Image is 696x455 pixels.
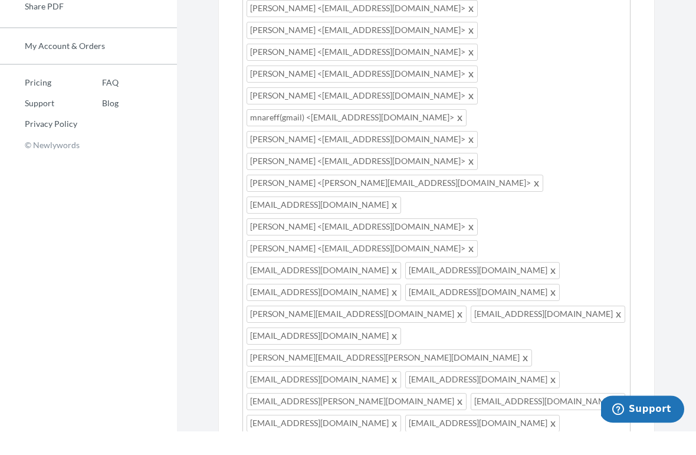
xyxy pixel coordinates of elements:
[471,417,625,434] span: [EMAIL_ADDRESS][DOMAIN_NAME]
[247,155,478,172] span: [PERSON_NAME] <[EMAIL_ADDRESS][DOMAIN_NAME]>
[247,308,401,325] span: [EMAIL_ADDRESS][DOMAIN_NAME]
[405,286,560,303] span: [EMAIL_ADDRESS][DOMAIN_NAME]
[247,243,478,260] span: [PERSON_NAME] <[EMAIL_ADDRESS][DOMAIN_NAME]>
[247,112,478,129] span: [PERSON_NAME] <[EMAIL_ADDRESS][DOMAIN_NAME]>
[247,352,401,369] span: [EMAIL_ADDRESS][DOMAIN_NAME]
[405,395,560,413] span: [EMAIL_ADDRESS][DOMAIN_NAME]
[247,417,467,434] span: [EMAIL_ADDRESS][PERSON_NAME][DOMAIN_NAME]
[247,90,478,107] span: [PERSON_NAME] <[EMAIL_ADDRESS][DOMAIN_NAME]>
[247,221,401,238] span: [EMAIL_ADDRESS][DOMAIN_NAME]
[247,374,532,391] span: [PERSON_NAME][EMAIL_ADDRESS][PERSON_NAME][DOMAIN_NAME]
[247,133,467,150] span: mnareff(gmail) <[EMAIL_ADDRESS][DOMAIN_NAME]>
[247,2,478,19] span: [PERSON_NAME] <[EMAIL_ADDRESS][DOMAIN_NAME]>
[247,395,401,413] span: [EMAIL_ADDRESS][DOMAIN_NAME]
[601,420,684,449] iframe: Opens a widget where you can chat to one of our agents
[247,264,478,281] span: [PERSON_NAME] <[EMAIL_ADDRESS][DOMAIN_NAME]>
[471,330,625,347] span: [EMAIL_ADDRESS][DOMAIN_NAME]
[247,68,478,85] span: [PERSON_NAME] <[EMAIL_ADDRESS][DOMAIN_NAME]>
[247,46,478,63] span: [PERSON_NAME] <[EMAIL_ADDRESS][DOMAIN_NAME]>
[247,177,478,194] span: [PERSON_NAME] <[EMAIL_ADDRESS][DOMAIN_NAME]>
[77,119,119,136] a: Blog
[247,24,478,41] span: [PERSON_NAME] <[EMAIL_ADDRESS][DOMAIN_NAME]>
[247,330,467,347] span: [PERSON_NAME][EMAIL_ADDRESS][DOMAIN_NAME]
[77,98,119,116] a: FAQ
[405,308,560,325] span: [EMAIL_ADDRESS][DOMAIN_NAME]
[247,199,543,216] span: [PERSON_NAME] <[PERSON_NAME][EMAIL_ADDRESS][DOMAIN_NAME]>
[247,286,401,303] span: [EMAIL_ADDRESS][DOMAIN_NAME]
